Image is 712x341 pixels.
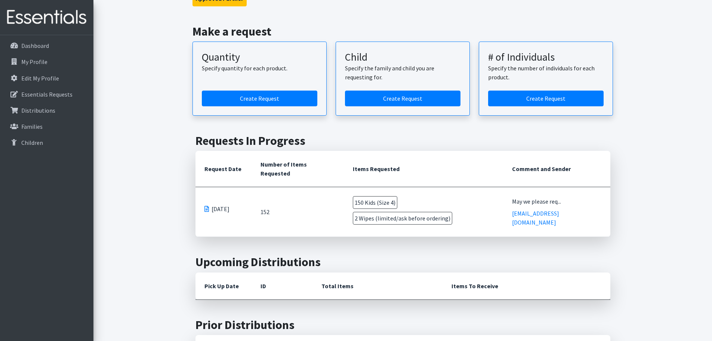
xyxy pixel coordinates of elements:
[21,91,73,98] p: Essentials Requests
[488,91,604,106] a: Create a request by number of individuals
[192,24,613,39] h2: Make a request
[345,64,460,82] p: Specify the family and child you are requesting for.
[21,74,59,82] p: Edit My Profile
[353,196,397,209] span: 150 Kids (Size 4)
[3,71,90,86] a: Edit My Profile
[202,64,317,73] p: Specify quantity for each product.
[21,107,55,114] p: Distributions
[21,42,49,49] p: Dashboard
[345,91,460,106] a: Create a request for a child or family
[202,51,317,64] h3: Quantity
[195,134,610,148] h2: Requests In Progress
[3,103,90,118] a: Distributions
[252,187,344,237] td: 152
[195,255,610,269] h2: Upcoming Distributions
[195,151,252,187] th: Request Date
[195,273,252,300] th: Pick Up Date
[443,273,610,300] th: Items To Receive
[344,151,503,187] th: Items Requested
[21,58,47,66] p: My Profile
[212,204,229,213] span: [DATE]
[512,210,559,226] a: [EMAIL_ADDRESS][DOMAIN_NAME]
[21,139,43,146] p: Children
[195,318,610,332] h2: Prior Distributions
[21,123,43,130] p: Families
[3,135,90,150] a: Children
[3,87,90,102] a: Essentials Requests
[3,38,90,53] a: Dashboard
[3,119,90,134] a: Families
[312,273,443,300] th: Total Items
[512,197,601,206] div: May we please req...
[488,51,604,64] h3: # of Individuals
[3,5,90,30] img: HumanEssentials
[488,64,604,82] p: Specify the number of individuals for each product.
[3,54,90,69] a: My Profile
[353,212,452,225] span: 2 Wipes (limited/ask before ordering)
[345,51,460,64] h3: Child
[252,151,344,187] th: Number of Items Requested
[503,151,610,187] th: Comment and Sender
[202,91,317,106] a: Create a request by quantity
[252,273,312,300] th: ID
